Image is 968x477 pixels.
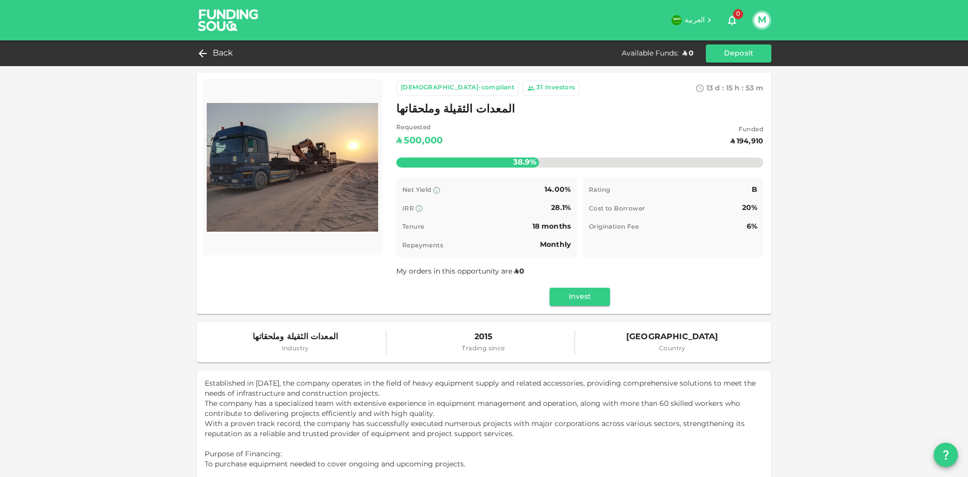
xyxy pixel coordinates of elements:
span: Monthly [540,241,571,248]
span: Repayments [402,243,443,249]
span: 0 [733,9,743,19]
span: 28.1% [551,204,571,211]
span: IRR [402,206,414,212]
p: With a proven track record, the company has successfully executed numerous projects with major co... [205,419,763,439]
button: Invest [550,288,610,306]
span: 18 months [532,223,571,230]
div: [DEMOGRAPHIC_DATA]-compliant [401,83,514,93]
span: Tenure [402,224,424,230]
span: B [752,186,757,193]
span: العربية [685,17,705,24]
span: Funded [731,125,763,135]
span: 13 [706,85,713,92]
span: المعدات الثقيلة وملحقاتها [396,100,515,120]
span: 15 [726,85,733,92]
span: h : [735,85,744,92]
span: 0 [519,268,524,275]
p: Purpose of Financing: To purchase equipment needed to cover ongoing and upcoming projects. [205,449,763,469]
span: Cost to Borrower [589,206,645,212]
span: Back [213,46,233,61]
img: flag-sa.b9a346574cdc8950dd34b50780441f57.svg [672,15,682,25]
span: Rating [589,187,610,193]
p: Established in [DATE], the company operates in the field of heavy equipment supply and related ac... [205,379,763,399]
button: M [754,13,769,28]
div: Available Funds : [622,48,679,59]
div: Investors [545,83,575,93]
button: 0 [722,10,742,30]
span: Requested [396,123,443,133]
span: Trading since [462,344,505,354]
span: Origination Fee [589,224,639,230]
span: المعدات الثقيلة وملحقاتها [253,330,338,344]
div: ʢ 0 [683,48,694,59]
span: Industry [253,344,338,354]
div: 31 [536,83,543,93]
span: [GEOGRAPHIC_DATA] [626,330,718,344]
span: d : [715,85,724,92]
span: 53 [746,85,754,92]
span: 6% [747,223,757,230]
span: 20% [742,204,757,211]
span: ʢ [514,268,518,275]
span: m [756,85,763,92]
span: 14.00% [544,186,571,193]
span: 2015 [462,330,505,344]
button: Deposit [706,44,771,63]
span: Net Yield [402,187,432,193]
button: question [934,443,958,467]
img: Marketplace Logo [207,83,378,251]
span: My orders in this opportunity are [396,268,525,275]
p: The company has a specialized team with extensive experience in equipment management and operatio... [205,399,763,419]
span: Country [626,344,718,354]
